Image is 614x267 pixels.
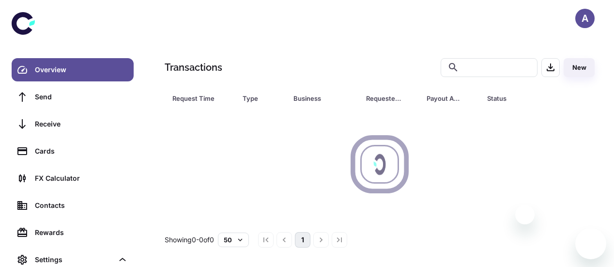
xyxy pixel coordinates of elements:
[218,233,249,247] button: 50
[257,232,349,248] nav: pagination navigation
[12,85,134,109] a: Send
[515,205,535,224] iframe: Close message
[487,92,560,105] span: Status
[564,58,595,77] button: New
[12,167,134,190] a: FX Calculator
[35,227,128,238] div: Rewards
[243,92,269,105] div: Type
[35,254,113,265] div: Settings
[35,146,128,157] div: Cards
[427,92,463,105] div: Payout Amount
[12,58,134,81] a: Overview
[487,92,548,105] div: Status
[35,64,128,75] div: Overview
[427,92,476,105] span: Payout Amount
[366,92,415,105] span: Requested Amount
[12,112,134,136] a: Receive
[165,235,214,245] p: Showing 0-0 of 0
[35,119,128,129] div: Receive
[12,140,134,163] a: Cards
[12,221,134,244] a: Rewards
[35,173,128,184] div: FX Calculator
[295,232,310,248] button: page 1
[172,92,231,105] span: Request Time
[35,92,128,102] div: Send
[575,9,595,28] button: A
[243,92,282,105] span: Type
[35,200,128,211] div: Contacts
[575,228,606,259] iframe: Button to launch messaging window
[12,194,134,217] a: Contacts
[366,92,402,105] div: Requested Amount
[165,60,222,75] h1: Transactions
[172,92,218,105] div: Request Time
